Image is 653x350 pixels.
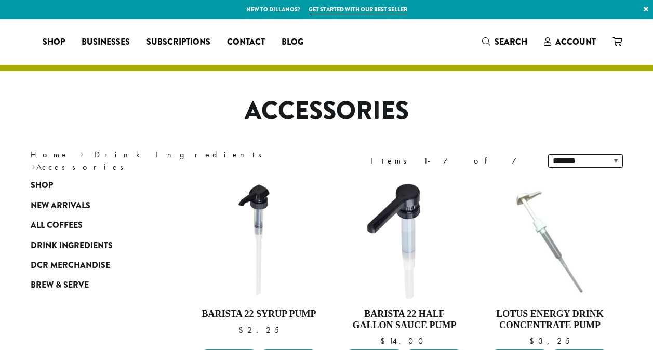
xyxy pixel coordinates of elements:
a: Search [474,33,536,50]
div: Items 1-7 of 7 [370,155,532,167]
span: Businesses [82,36,130,49]
span: New Arrivals [31,199,90,212]
bdi: 3.25 [529,335,570,346]
a: Drink Ingredients [95,149,269,160]
bdi: 2.25 [238,325,279,335]
span: Shop [31,179,53,192]
a: Shop [31,176,155,195]
span: Drink Ingredients [31,239,113,252]
span: DCR Merchandise [31,259,110,272]
a: Brew & Serve [31,275,155,295]
a: DCR Merchandise [31,255,155,275]
span: $ [529,335,538,346]
img: DP1898.01.png [344,181,464,300]
a: Barista 22 Syrup Pump $2.25 [199,181,319,345]
a: Home [31,149,69,160]
a: Get started with our best seller [309,5,407,14]
h4: Barista 22 Half Gallon Sauce Pump [344,308,464,331]
span: Blog [282,36,303,49]
span: Search [495,36,527,48]
a: Lotus Energy Drink Concentrate Pump $3.25 [490,181,609,345]
a: All Coffees [31,216,155,235]
span: $ [238,325,247,335]
nav: Breadcrumb [31,149,311,173]
h1: Accessories [23,96,631,126]
span: Subscriptions [146,36,210,49]
a: Shop [34,34,73,50]
a: New Arrivals [31,196,155,216]
span: $ [380,335,389,346]
bdi: 14.00 [380,335,428,346]
span: Account [555,36,596,48]
span: › [80,145,84,161]
span: Shop [43,36,65,49]
span: › [32,157,35,173]
span: Contact [227,36,265,49]
img: pump_1024x1024_2x_720x_7ebb9306-2e50-43cc-9be2-d4d1730b4a2d_460x-300x300.jpg [490,181,609,300]
img: DP1998.01.png [199,181,318,300]
a: Barista 22 Half Gallon Sauce Pump $14.00 [344,181,464,345]
span: All Coffees [31,219,83,232]
span: Brew & Serve [31,279,89,292]
a: Drink Ingredients [31,235,155,255]
h4: Barista 22 Syrup Pump [199,308,319,320]
h4: Lotus Energy Drink Concentrate Pump [490,308,609,331]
